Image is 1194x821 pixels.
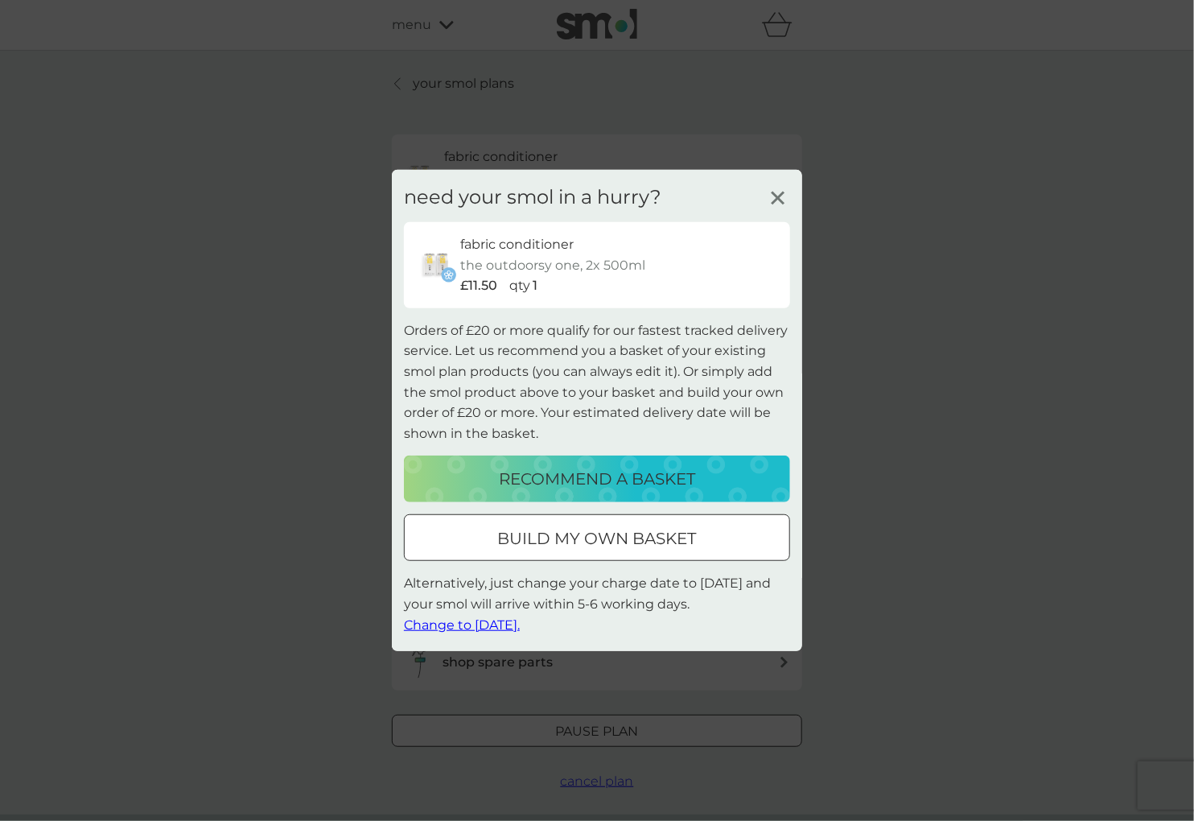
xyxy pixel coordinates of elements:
[404,456,790,502] button: recommend a basket
[404,614,520,635] button: Change to [DATE].
[460,255,645,276] p: the outdoorsy one, 2x 500ml
[460,275,497,296] p: £11.50
[404,573,790,635] p: Alternatively, just change your charge date to [DATE] and your smol will arrive within 5-6 workin...
[509,275,530,296] p: qty
[533,275,537,296] p: 1
[404,617,520,632] span: Change to [DATE].
[499,466,695,492] p: recommend a basket
[460,234,574,255] p: fabric conditioner
[404,320,790,444] p: Orders of £20 or more qualify for our fastest tracked delivery service. Let us recommend you a ba...
[404,514,790,561] button: build my own basket
[498,526,697,551] p: build my own basket
[404,186,661,209] h3: need your smol in a hurry?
